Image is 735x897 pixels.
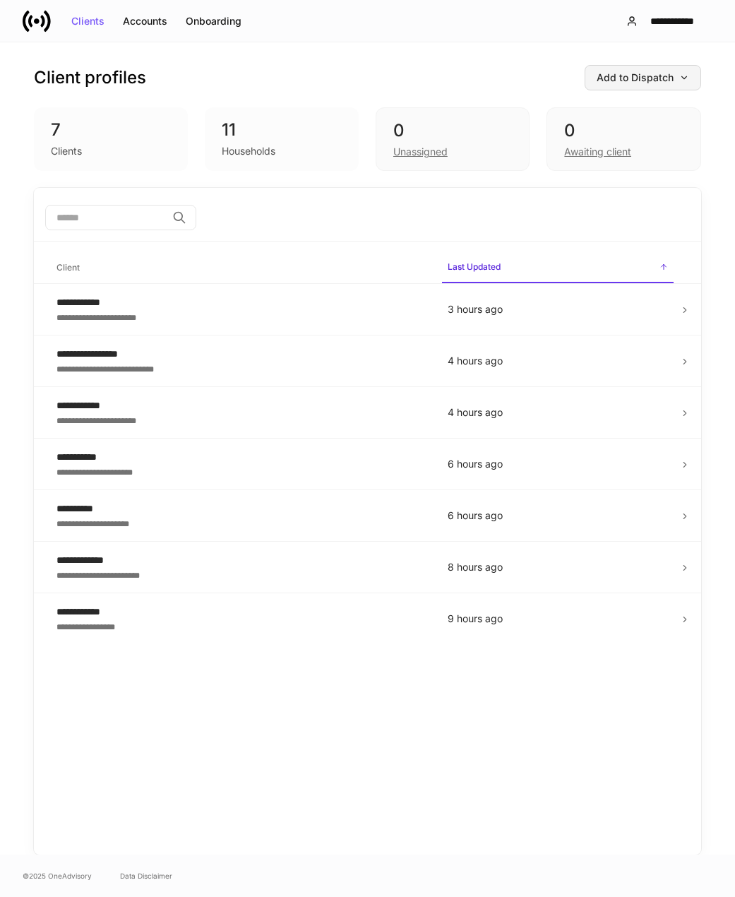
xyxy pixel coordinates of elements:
[71,16,104,26] div: Clients
[597,73,689,83] div: Add to Dispatch
[34,66,146,89] h3: Client profiles
[393,145,448,159] div: Unassigned
[448,457,668,471] p: 6 hours ago
[177,10,251,32] button: Onboarding
[585,65,701,90] button: Add to Dispatch
[56,261,80,274] h6: Client
[222,144,275,158] div: Households
[23,870,92,881] span: © 2025 OneAdvisory
[114,10,177,32] button: Accounts
[448,260,501,273] h6: Last Updated
[62,10,114,32] button: Clients
[376,107,530,171] div: 0Unassigned
[393,119,513,142] div: 0
[120,870,172,881] a: Data Disclaimer
[222,119,342,141] div: 11
[448,560,668,574] p: 8 hours ago
[448,509,668,523] p: 6 hours ago
[564,145,631,159] div: Awaiting client
[564,119,683,142] div: 0
[448,354,668,368] p: 4 hours ago
[442,253,674,283] span: Last Updated
[123,16,167,26] div: Accounts
[448,302,668,316] p: 3 hours ago
[51,254,431,283] span: Client
[51,119,171,141] div: 7
[51,144,82,158] div: Clients
[448,405,668,420] p: 4 hours ago
[186,16,241,26] div: Onboarding
[448,612,668,626] p: 9 hours ago
[546,107,701,171] div: 0Awaiting client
